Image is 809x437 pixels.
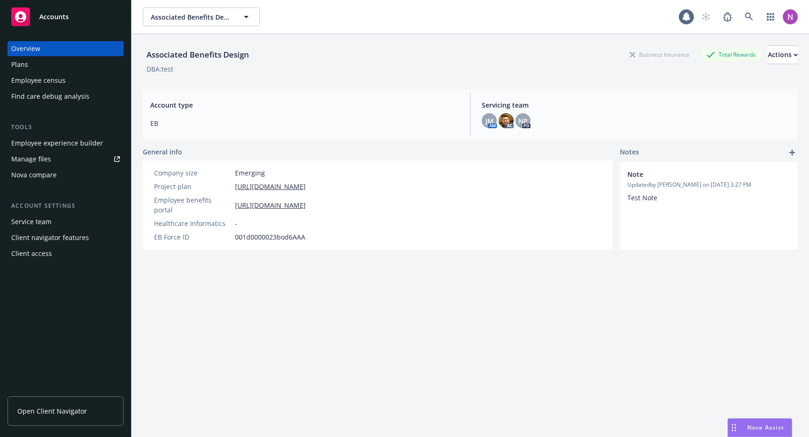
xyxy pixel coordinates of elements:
div: Employee experience builder [11,136,103,151]
div: Find care debug analysis [11,89,89,104]
div: Healthcare Informatics [154,218,231,228]
a: Search [740,7,758,26]
a: Report a Bug [718,7,737,26]
div: Total Rewards [702,49,760,60]
div: Manage files [11,152,51,167]
div: Project plan [154,182,231,191]
span: Servicing team [482,100,790,110]
img: photo [499,113,514,128]
div: Actions [768,46,798,64]
div: Client navigator features [11,230,89,245]
a: Find care debug analysis [7,89,124,104]
a: Accounts [7,4,124,30]
div: Employee benefits portal [154,195,231,215]
div: Business Insurance [625,49,694,60]
span: EB [150,118,459,128]
a: Employee census [7,73,124,88]
a: [URL][DOMAIN_NAME] [235,200,306,210]
a: edit [766,169,777,181]
span: General info [143,147,182,157]
div: NoteUpdatedby [PERSON_NAME] on [DATE] 3:27 PMTest Note [620,162,798,210]
div: Service team [11,214,51,229]
img: photo [783,9,798,24]
span: Updated by [PERSON_NAME] on [DATE] 3:27 PM [627,181,790,189]
a: remove [779,169,790,181]
a: Switch app [761,7,780,26]
div: Nova compare [11,168,57,182]
span: Emerging [235,168,265,178]
a: Employee experience builder [7,136,124,151]
div: Drag to move [728,419,740,437]
a: [URL][DOMAIN_NAME] [235,182,306,191]
a: Service team [7,214,124,229]
a: Nova compare [7,168,124,182]
div: Plans [11,57,28,72]
div: Client access [11,246,52,261]
button: Nova Assist [728,418,792,437]
span: Notes [620,147,639,158]
div: Associated Benefits Design [143,49,253,61]
span: Accounts [39,13,69,21]
div: EB Force ID [154,232,231,242]
a: add [787,147,798,158]
span: - [235,218,237,228]
a: Plans [7,57,124,72]
a: Manage files [7,152,124,167]
a: Client access [7,246,124,261]
span: Test Note [627,193,657,202]
button: Associated Benefits Design [143,7,260,26]
span: Open Client Navigator [17,406,87,416]
span: Associated Benefits Design [151,12,232,22]
a: Overview [7,41,124,56]
div: Tools [7,123,124,132]
div: Company size [154,168,231,178]
a: Start snowing [697,7,715,26]
div: Employee census [11,73,66,88]
div: Account settings [7,201,124,211]
div: DBA: test [147,64,173,74]
span: Nova Assist [747,423,784,431]
span: 001d0000023bod6AAA [235,232,305,242]
span: JM [485,116,493,126]
a: Client navigator features [7,230,124,245]
span: Account type [150,100,459,110]
span: Note [627,169,766,179]
span: NP [518,116,528,126]
div: Overview [11,41,40,56]
button: Actions [768,45,798,64]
